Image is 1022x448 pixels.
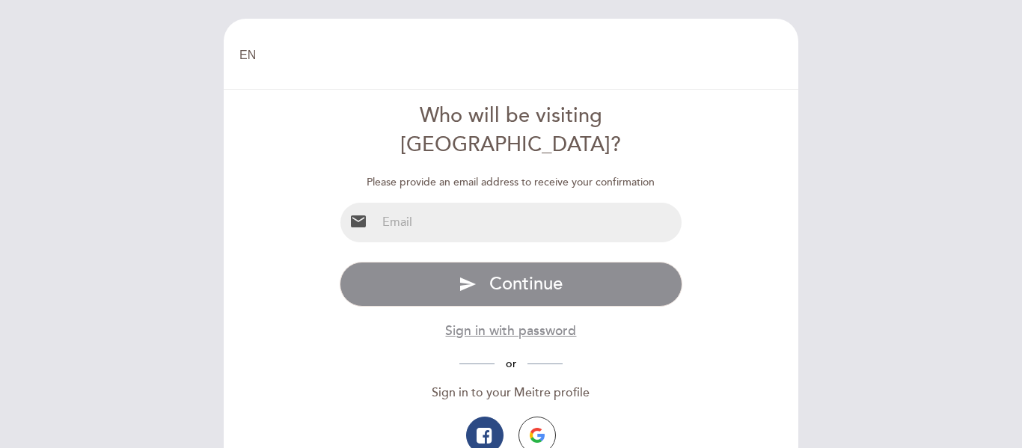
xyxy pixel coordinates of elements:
[495,358,527,370] span: or
[349,212,367,230] i: email
[445,322,576,340] button: Sign in with password
[376,203,682,242] input: Email
[340,384,683,402] div: Sign in to your Meitre profile
[340,262,683,307] button: send Continue
[340,102,683,160] div: Who will be visiting [GEOGRAPHIC_DATA]?
[530,428,545,443] img: icon-google.png
[340,175,683,190] div: Please provide an email address to receive your confirmation
[489,273,563,295] span: Continue
[459,275,477,293] i: send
